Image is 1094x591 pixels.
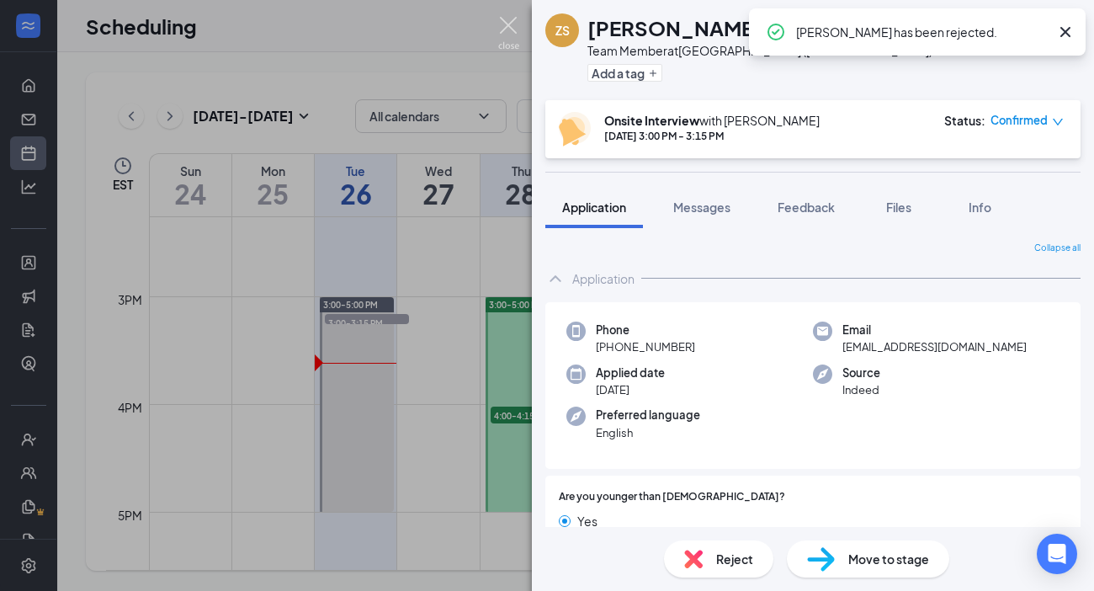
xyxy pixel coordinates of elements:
svg: ChevronUp [545,269,566,289]
span: down [1052,116,1064,128]
span: Application [562,200,626,215]
button: PlusAdd a tag [587,64,662,82]
span: Indeed [842,381,880,398]
span: English [596,424,700,441]
div: Team Member at [GEOGRAPHIC_DATA] ([GEOGRAPHIC_DATA]) [587,42,932,59]
span: [DATE] [596,381,665,398]
span: Source [842,365,880,381]
div: Application [572,270,635,287]
div: ZS [555,22,570,39]
div: [DATE] 3:00 PM - 3:15 PM [604,129,820,143]
div: [PERSON_NAME] has been rejected. [796,22,1049,42]
span: Reject [716,550,753,568]
svg: Plus [648,68,658,78]
b: Onsite Interview [604,113,699,128]
span: Preferred language [596,407,700,423]
span: Feedback [778,200,835,215]
div: with [PERSON_NAME] [604,112,820,129]
span: Collapse all [1034,242,1081,255]
span: Info [969,200,991,215]
span: Phone [596,322,695,338]
span: Email [842,322,1027,338]
div: Status : [944,112,985,129]
span: [PHONE_NUMBER] [596,338,695,355]
h1: [PERSON_NAME] [587,13,762,42]
span: Yes [577,512,597,530]
svg: Cross [1055,22,1075,42]
span: [EMAIL_ADDRESS][DOMAIN_NAME] [842,338,1027,355]
span: Files [886,200,911,215]
span: Are you younger than [DEMOGRAPHIC_DATA]? [559,489,785,505]
span: Move to stage [848,550,929,568]
span: Messages [673,200,730,215]
span: Applied date [596,365,665,381]
div: Open Intercom Messenger [1037,534,1077,574]
span: Confirmed [990,112,1048,129]
svg: CheckmarkCircle [766,22,786,42]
